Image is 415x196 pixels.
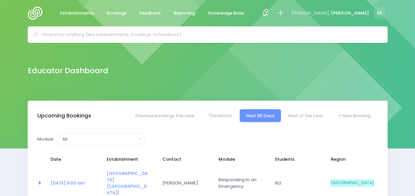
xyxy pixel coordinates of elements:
[168,7,201,20] a: Reporting
[37,136,54,143] label: Module:
[331,10,369,16] span: [PERSON_NAME]
[107,10,126,16] span: Bookings
[129,109,201,122] a: Previous bookings this year
[275,156,318,163] span: Students
[203,7,250,20] a: Knowledge Base
[174,10,195,16] span: Reporting
[162,180,205,186] span: [PERSON_NAME]
[51,156,93,163] span: Date
[330,109,377,122] a: New Booking
[240,109,281,122] a: Next 30 Days
[28,66,108,75] h2: Educator Dashboard
[28,7,47,20] img: Logo
[275,180,318,186] span: 162
[139,10,161,16] span: Feedback
[219,156,261,163] span: Module
[373,8,385,19] span: M
[208,10,244,16] span: Knowledge Base
[37,113,91,119] h3: Upcoming Bookings
[162,156,205,163] span: Contact
[331,156,374,163] span: Region
[58,133,145,146] button: All
[51,180,85,186] a: [DATE] 9:00 am
[60,10,94,16] span: Establishments
[107,156,150,163] span: Establishment
[101,7,132,20] a: Bookings
[62,136,137,143] div: All
[55,7,99,20] a: Establishments
[292,10,330,16] span: [PERSON_NAME],
[219,177,261,189] span: Responding to an Emergency
[134,7,166,20] a: Feedback
[107,170,148,196] a: [GEOGRAPHIC_DATA] ([GEOGRAPHIC_DATA])
[282,109,329,122] a: Rest of the year
[43,30,378,40] input: Search for anything (like establishments, bookings, or feedback)
[202,109,238,122] a: This Month
[331,179,374,187] span: [GEOGRAPHIC_DATA]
